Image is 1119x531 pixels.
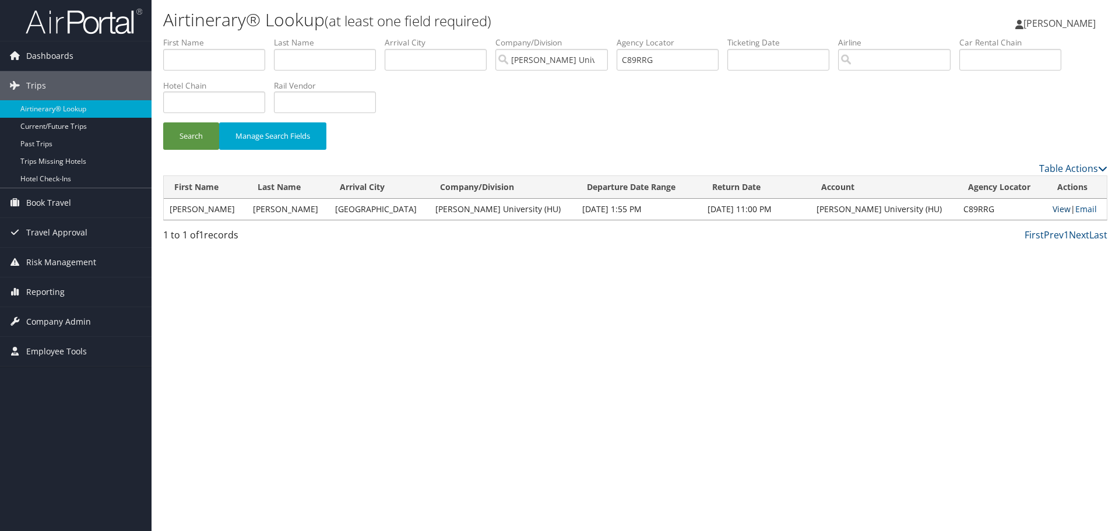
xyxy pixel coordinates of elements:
[385,37,495,48] label: Arrival City
[959,37,1070,48] label: Car Rental Chain
[1015,6,1107,41] a: [PERSON_NAME]
[274,80,385,92] label: Rail Vendor
[617,37,727,48] label: Agency Locator
[1025,228,1044,241] a: First
[1089,228,1107,241] a: Last
[26,277,65,307] span: Reporting
[274,37,385,48] label: Last Name
[430,199,576,220] td: [PERSON_NAME] University (HU)
[219,122,326,150] button: Manage Search Fields
[1047,199,1107,220] td: |
[329,199,430,220] td: [GEOGRAPHIC_DATA]
[329,176,430,199] th: Arrival City: activate to sort column ascending
[576,199,702,220] td: [DATE] 1:55 PM
[576,176,702,199] th: Departure Date Range: activate to sort column ascending
[702,176,811,199] th: Return Date: activate to sort column ascending
[163,80,274,92] label: Hotel Chain
[164,176,247,199] th: First Name: activate to sort column ascending
[26,218,87,247] span: Travel Approval
[838,37,959,48] label: Airline
[26,8,142,35] img: airportal-logo.png
[1053,203,1071,214] a: View
[26,71,46,100] span: Trips
[1044,228,1064,241] a: Prev
[811,199,958,220] td: [PERSON_NAME] University (HU)
[727,37,838,48] label: Ticketing Date
[495,37,617,48] label: Company/Division
[199,228,204,241] span: 1
[26,188,71,217] span: Book Travel
[958,176,1047,199] th: Agency Locator: activate to sort column ascending
[26,41,73,71] span: Dashboards
[1023,17,1096,30] span: [PERSON_NAME]
[247,176,330,199] th: Last Name: activate to sort column ascending
[958,199,1047,220] td: C89RRG
[163,37,274,48] label: First Name
[430,176,576,199] th: Company/Division
[1064,228,1069,241] a: 1
[247,199,330,220] td: [PERSON_NAME]
[1069,228,1089,241] a: Next
[26,307,91,336] span: Company Admin
[811,176,958,199] th: Account: activate to sort column ascending
[1047,176,1107,199] th: Actions
[1075,203,1097,214] a: Email
[1039,162,1107,175] a: Table Actions
[163,8,793,32] h1: Airtinerary® Lookup
[26,248,96,277] span: Risk Management
[164,199,247,220] td: [PERSON_NAME]
[325,11,491,30] small: (at least one field required)
[702,199,811,220] td: [DATE] 11:00 PM
[26,337,87,366] span: Employee Tools
[163,122,219,150] button: Search
[163,228,386,248] div: 1 to 1 of records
